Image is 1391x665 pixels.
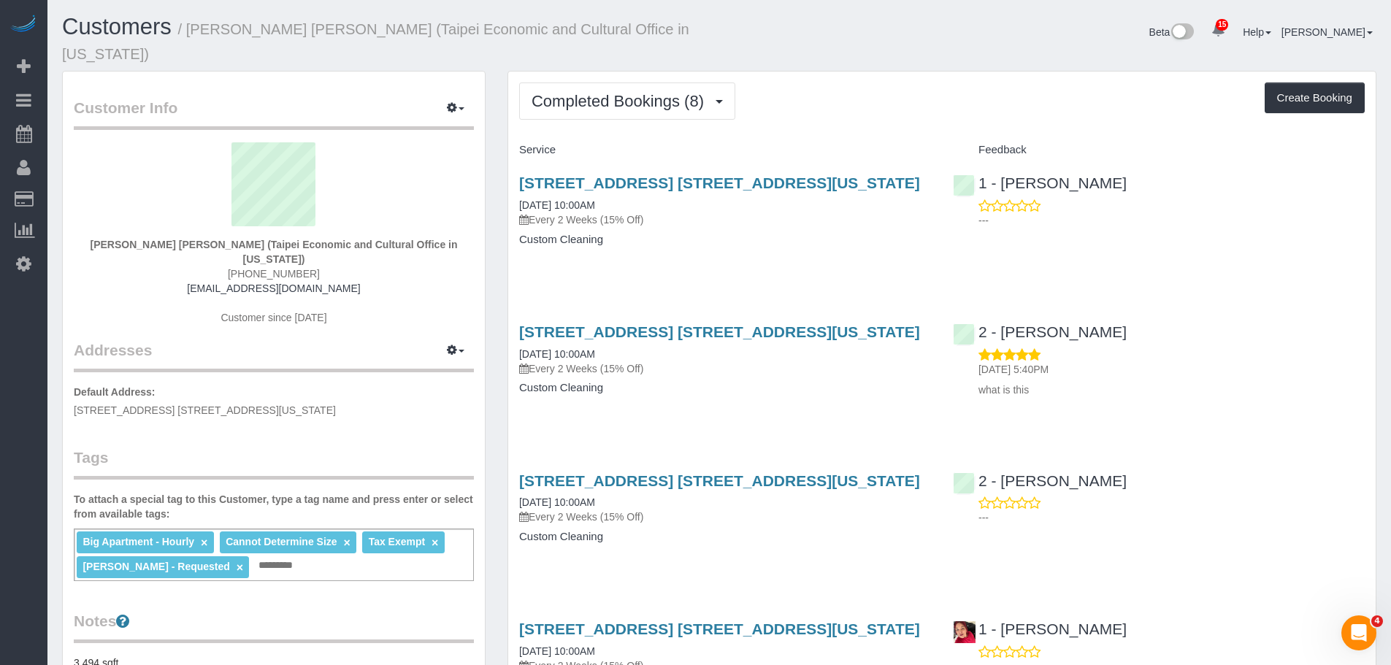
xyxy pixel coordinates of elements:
[1281,26,1373,38] a: [PERSON_NAME]
[532,92,711,110] span: Completed Bookings (8)
[432,537,438,549] a: ×
[344,537,350,549] a: ×
[74,385,156,399] label: Default Address:
[519,472,920,489] a: [STREET_ADDRESS] [STREET_ADDRESS][US_STATE]
[74,97,474,130] legend: Customer Info
[1204,15,1233,47] a: 15
[978,362,1365,377] p: [DATE] 5:40PM
[9,15,38,35] img: Automaid Logo
[237,561,243,574] a: ×
[953,620,1127,637] a: 1 - [PERSON_NAME]
[519,82,735,120] button: Completed Bookings (8)
[519,234,931,246] h4: Custom Cleaning
[519,510,931,524] p: Every 2 Weeks (15% Off)
[62,14,172,39] a: Customers
[519,348,595,360] a: [DATE] 10:00AM
[978,510,1365,525] p: ---
[62,21,689,62] small: / [PERSON_NAME] [PERSON_NAME] (Taipei Economic and Cultural Office in [US_STATE])
[228,268,320,280] hm-ph: [PHONE_NUMBER]
[187,282,360,294] a: [EMAIL_ADDRESS][DOMAIN_NAME]
[1243,26,1271,38] a: Help
[1265,82,1365,113] button: Create Booking
[953,323,1127,340] a: 2 - [PERSON_NAME]
[74,404,336,416] span: [STREET_ADDRESS] [STREET_ADDRESS][US_STATE]
[519,620,920,637] a: [STREET_ADDRESS] [STREET_ADDRESS][US_STATE]
[226,536,337,547] span: Cannot Determine Size
[74,492,474,521] label: To attach a special tag to this Customer, type a tag name and press enter or select from availabl...
[1170,23,1194,42] img: New interface
[519,496,595,508] a: [DATE] 10:00AM
[74,610,474,643] legend: Notes
[519,212,931,227] p: Every 2 Weeks (15% Off)
[954,621,976,643] img: 1 - Emely Jimenez
[978,213,1365,228] p: ---
[369,536,426,547] span: Tax Exempt
[519,144,931,156] h4: Service
[519,323,920,340] a: [STREET_ADDRESS] [STREET_ADDRESS][US_STATE]
[519,645,595,657] a: [DATE] 10:00AM
[90,239,457,265] strong: [PERSON_NAME] [PERSON_NAME] (Taipei Economic and Cultural Office in [US_STATE])
[953,174,1127,191] a: 1 - [PERSON_NAME]
[519,531,931,543] h4: Custom Cleaning
[74,447,474,480] legend: Tags
[953,144,1365,156] h4: Feedback
[978,383,1365,397] p: what is this
[1341,615,1376,650] iframe: Intercom live chat
[1371,615,1383,627] span: 4
[953,472,1127,489] a: 2 - [PERSON_NAME]
[1216,19,1228,31] span: 15
[519,199,595,211] a: [DATE] 10:00AM
[83,536,194,547] span: Big Apartment - Hourly
[519,382,931,394] h4: Custom Cleaning
[519,174,920,191] a: [STREET_ADDRESS] [STREET_ADDRESS][US_STATE]
[221,312,326,323] span: Customer since [DATE]
[519,361,931,376] p: Every 2 Weeks (15% Off)
[201,537,207,549] a: ×
[1149,26,1195,38] a: Beta
[83,561,229,572] span: [PERSON_NAME] - Requested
